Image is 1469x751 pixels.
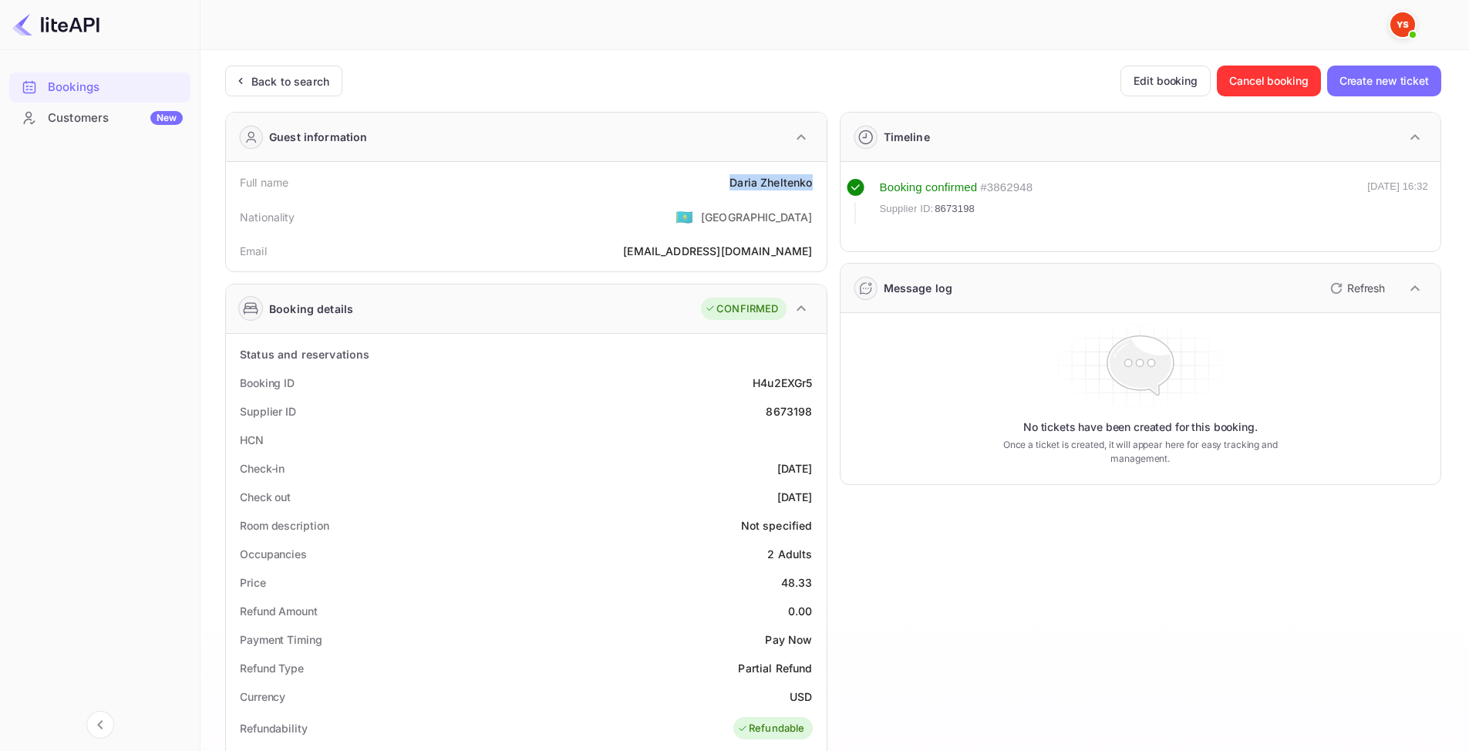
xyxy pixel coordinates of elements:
div: Timeline [884,129,930,145]
div: HCN [240,432,264,448]
span: United States [676,203,693,231]
p: Once a ticket is created, it will appear here for easy tracking and management. [979,438,1302,466]
button: Refresh [1321,276,1391,301]
div: Status and reservations [240,346,369,362]
div: # 3862948 [980,179,1033,197]
div: Refundability [240,720,308,736]
button: Cancel booking [1217,66,1321,96]
div: [DATE] [777,489,813,505]
div: H4u2EXGr5 [753,375,812,391]
div: 2 Adults [767,546,812,562]
div: Price [240,574,266,591]
img: LiteAPI logo [12,12,99,37]
button: Create new ticket [1327,66,1441,96]
div: CustomersNew [9,103,190,133]
div: Email [240,243,267,259]
div: Back to search [251,73,329,89]
div: [DATE] 16:32 [1367,179,1428,224]
div: [DATE] [777,460,813,477]
div: Check-in [240,460,285,477]
a: CustomersNew [9,103,190,132]
div: Bookings [48,79,183,96]
div: 0.00 [788,603,813,619]
div: Customers [48,109,183,127]
div: Refund Amount [240,603,318,619]
span: Supplier ID: [880,201,934,217]
button: Edit booking [1120,66,1211,96]
div: Occupancies [240,546,307,562]
div: Bookings [9,72,190,103]
div: [GEOGRAPHIC_DATA] [701,209,813,225]
div: Refundable [737,721,805,736]
div: Booking ID [240,375,295,391]
div: Currency [240,689,285,705]
div: Message log [884,280,953,296]
div: Not specified [741,517,813,534]
div: Booking details [269,301,353,317]
a: Bookings [9,72,190,101]
p: No tickets have been created for this booking. [1023,419,1258,435]
div: Refund Type [240,660,304,676]
div: Room description [240,517,329,534]
div: Booking confirmed [880,179,978,197]
div: New [150,111,183,125]
p: Refresh [1347,280,1385,296]
div: [EMAIL_ADDRESS][DOMAIN_NAME] [623,243,812,259]
div: Guest information [269,129,368,145]
div: CONFIRMED [705,301,778,317]
div: 8673198 [766,403,812,419]
div: Payment Timing [240,631,322,648]
div: Daria Zheltenko [729,174,812,190]
div: Check out [240,489,291,505]
div: Pay Now [765,631,812,648]
div: Partial Refund [738,660,812,676]
div: USD [790,689,812,705]
button: Collapse navigation [86,711,114,739]
span: 8673198 [935,201,975,217]
img: Yandex Support [1390,12,1415,37]
div: 48.33 [781,574,813,591]
div: Supplier ID [240,403,296,419]
div: Full name [240,174,288,190]
div: Nationality [240,209,295,225]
